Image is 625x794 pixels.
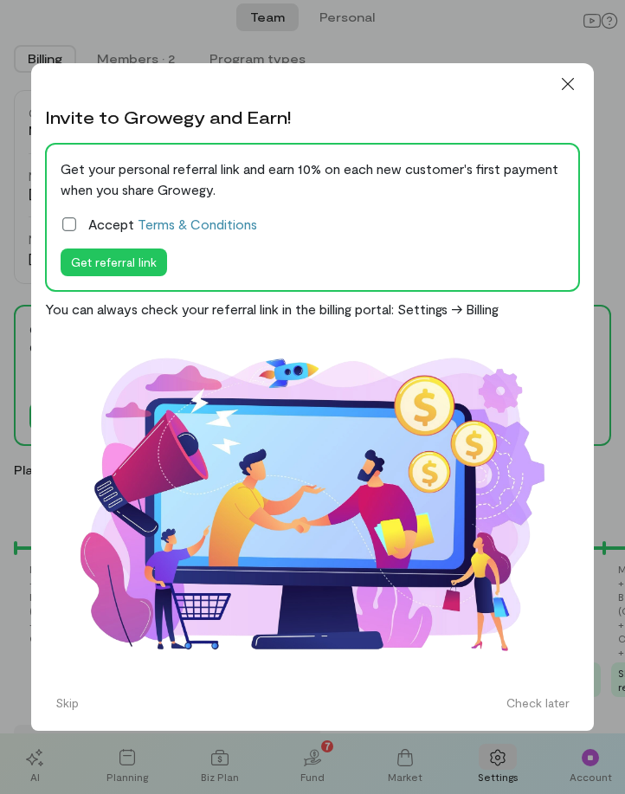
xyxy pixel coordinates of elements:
button: Check later [496,689,580,717]
div: Get your personal referral link and earn 10% on each new customer's first payment when you share ... [61,158,564,200]
div: You can always check your referral link in the billing portal: Settings -> Billing [45,299,580,320]
img: Affiliate [45,326,580,683]
div: Invite to Growegy and Earn! [45,105,291,129]
button: Get referral link [61,249,167,276]
a: Terms & Conditions [138,216,257,232]
button: Skip [45,689,89,717]
span: Accept [88,214,257,235]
